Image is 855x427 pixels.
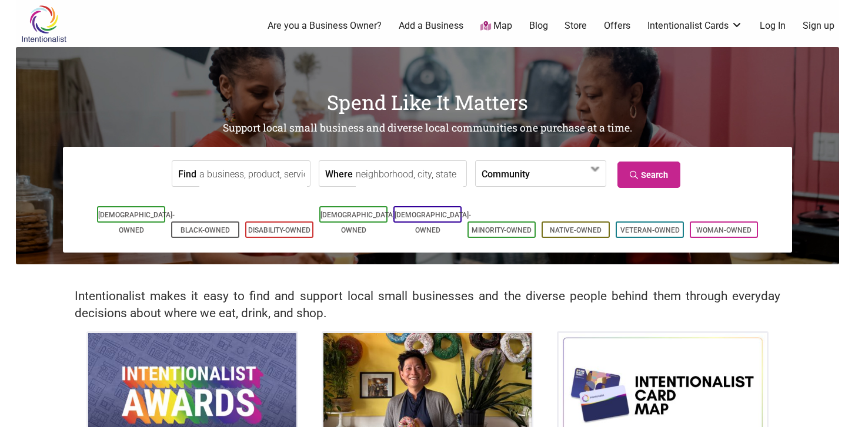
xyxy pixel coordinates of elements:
a: Search [617,162,680,188]
a: Store [565,19,587,32]
a: Are you a Business Owner? [268,19,382,32]
a: Log In [760,19,786,32]
a: Intentionalist Cards [647,19,743,32]
a: Offers [604,19,630,32]
a: [DEMOGRAPHIC_DATA]-Owned [395,211,471,234]
a: Woman-Owned [696,226,752,234]
a: Minority-Owned [472,226,532,234]
a: Veteran-Owned [620,226,680,234]
img: Intentionalist [16,5,72,43]
a: Native-Owned [550,226,602,234]
a: [DEMOGRAPHIC_DATA]-Owned [320,211,397,234]
input: neighborhood, city, state [356,161,463,187]
a: Disability-Owned [248,226,310,234]
a: Blog [529,19,548,32]
a: Add a Business [399,19,463,32]
h2: Support local small business and diverse local communities one purchase at a time. [16,121,839,136]
h2: Intentionalist makes it easy to find and support local small businesses and the diverse people be... [75,288,780,322]
h1: Spend Like It Matters [16,88,839,116]
label: Where [325,161,353,186]
label: Find [178,161,196,186]
label: Community [482,161,530,186]
input: a business, product, service [199,161,307,187]
a: Map [480,19,512,33]
a: Black-Owned [181,226,230,234]
a: Sign up [803,19,834,32]
a: [DEMOGRAPHIC_DATA]-Owned [98,211,175,234]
